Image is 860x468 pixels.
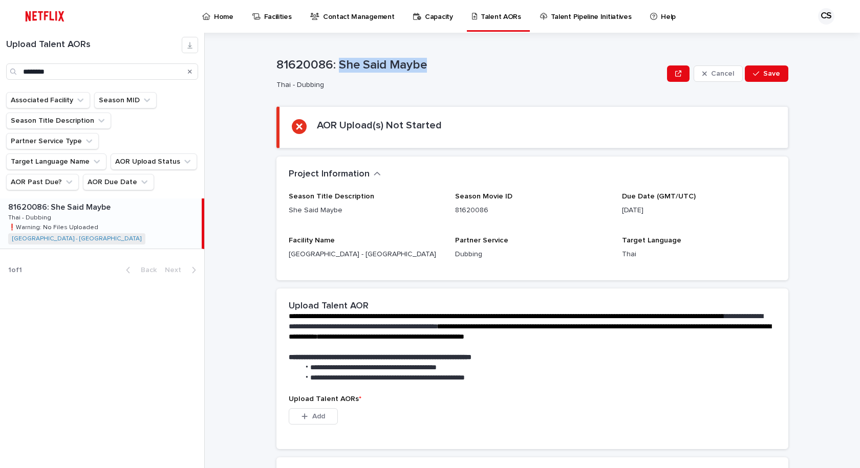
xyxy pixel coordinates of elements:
button: Project Information [289,169,381,180]
button: Back [118,265,161,275]
h2: AOR Upload(s) Not Started [317,119,442,131]
button: Target Language Name [6,153,106,170]
p: 81620086 [455,205,609,216]
a: [GEOGRAPHIC_DATA] - [GEOGRAPHIC_DATA] [12,235,141,242]
button: Next [161,265,204,275]
p: [DATE] [622,205,776,216]
button: Add [289,408,338,425]
div: CS [818,8,834,25]
p: Thai - Dubbing [8,212,53,221]
span: Facility Name [289,237,335,244]
button: Cancel [694,65,743,82]
button: Season Title Description [6,113,111,129]
button: Save [745,65,788,82]
span: Save [763,70,780,77]
span: Upload Talent AORs [289,395,361,403]
p: 81620086: She Said Maybe [8,200,113,212]
span: Back [135,266,157,274]
span: Cancel [711,70,734,77]
h1: Upload Talent AORs [6,39,182,51]
button: Partner Service Type [6,133,99,149]
p: Dubbing [455,249,609,260]
span: Season Title Description [289,193,374,200]
p: [GEOGRAPHIC_DATA] - [GEOGRAPHIC_DATA] [289,249,443,260]
input: Search [6,63,198,80]
button: AOR Past Due? [6,174,79,190]
span: Next [165,266,187,274]
h2: Project Information [289,169,370,180]
img: ifQbXi3ZQGMSEF7WDB7W [20,6,69,27]
p: ❗️Warning: No Files Uploaded [8,222,100,231]
span: Season Movie ID [455,193,512,200]
button: AOR Upload Status [111,153,197,170]
span: Partner Service [455,237,508,244]
p: She Said Maybe [289,205,443,216]
p: Thai - Dubbing [276,81,659,90]
span: Target Language [622,237,681,244]
span: Due Date (GMT/UTC) [622,193,696,200]
p: Thai [622,249,776,260]
p: 81620086: She Said Maybe [276,58,663,73]
button: Season MID [94,92,157,108]
button: Associated Facility [6,92,90,108]
span: Add [312,413,325,420]
h2: Upload Talent AOR [289,301,369,312]
button: AOR Due Date [83,174,154,190]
